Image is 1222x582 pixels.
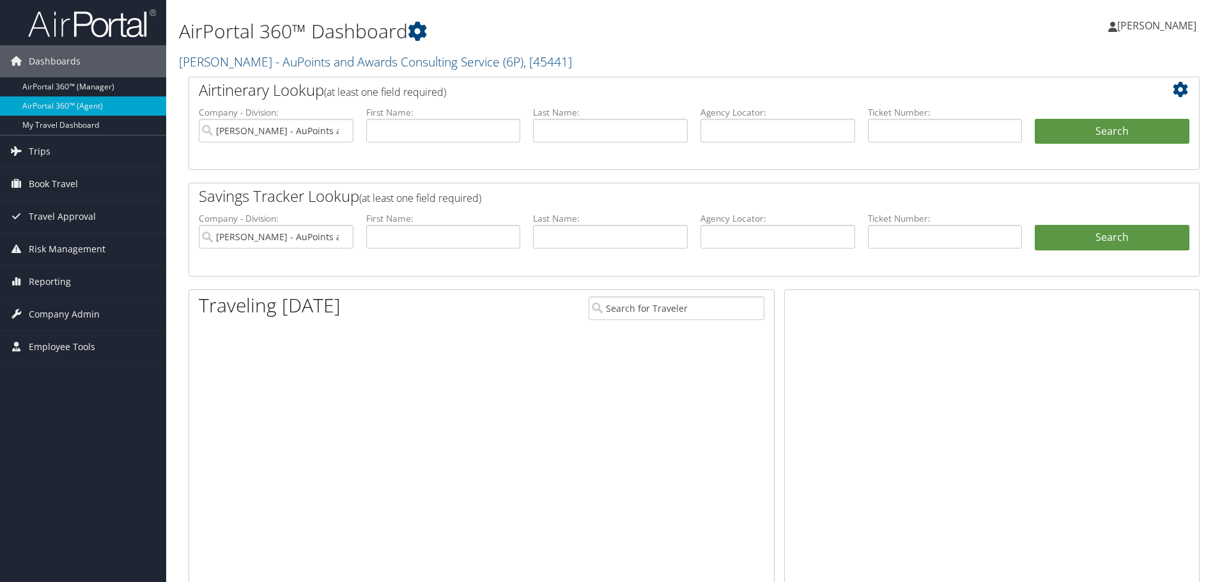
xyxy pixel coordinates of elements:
span: Risk Management [29,233,105,265]
label: First Name: [366,212,521,225]
label: Company - Division: [199,106,353,119]
label: Ticket Number: [868,212,1023,225]
span: [PERSON_NAME] [1117,19,1196,33]
img: airportal-logo.png [28,8,156,38]
span: Company Admin [29,298,100,330]
a: [PERSON_NAME] - AuPoints and Awards Consulting Service [179,53,572,70]
input: Search for Traveler [589,296,764,320]
h1: Traveling [DATE] [199,292,341,319]
input: search accounts [199,225,353,249]
span: Travel Approval [29,201,96,233]
h2: Savings Tracker Lookup [199,185,1105,207]
label: First Name: [366,106,521,119]
label: Agency Locator: [700,212,855,225]
span: (at least one field required) [324,85,446,99]
span: Book Travel [29,168,78,200]
h2: Airtinerary Lookup [199,79,1105,101]
label: Agency Locator: [700,106,855,119]
span: Reporting [29,266,71,298]
span: ( 6P ) [503,53,523,70]
label: Ticket Number: [868,106,1023,119]
span: (at least one field required) [359,191,481,205]
h1: AirPortal 360™ Dashboard [179,18,866,45]
a: [PERSON_NAME] [1108,6,1209,45]
span: Employee Tools [29,331,95,363]
button: Search [1035,119,1189,144]
a: Search [1035,225,1189,250]
span: Trips [29,135,50,167]
label: Last Name: [533,212,688,225]
span: , [ 45441 ] [523,53,572,70]
label: Company - Division: [199,212,353,225]
label: Last Name: [533,106,688,119]
span: Dashboards [29,45,81,77]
